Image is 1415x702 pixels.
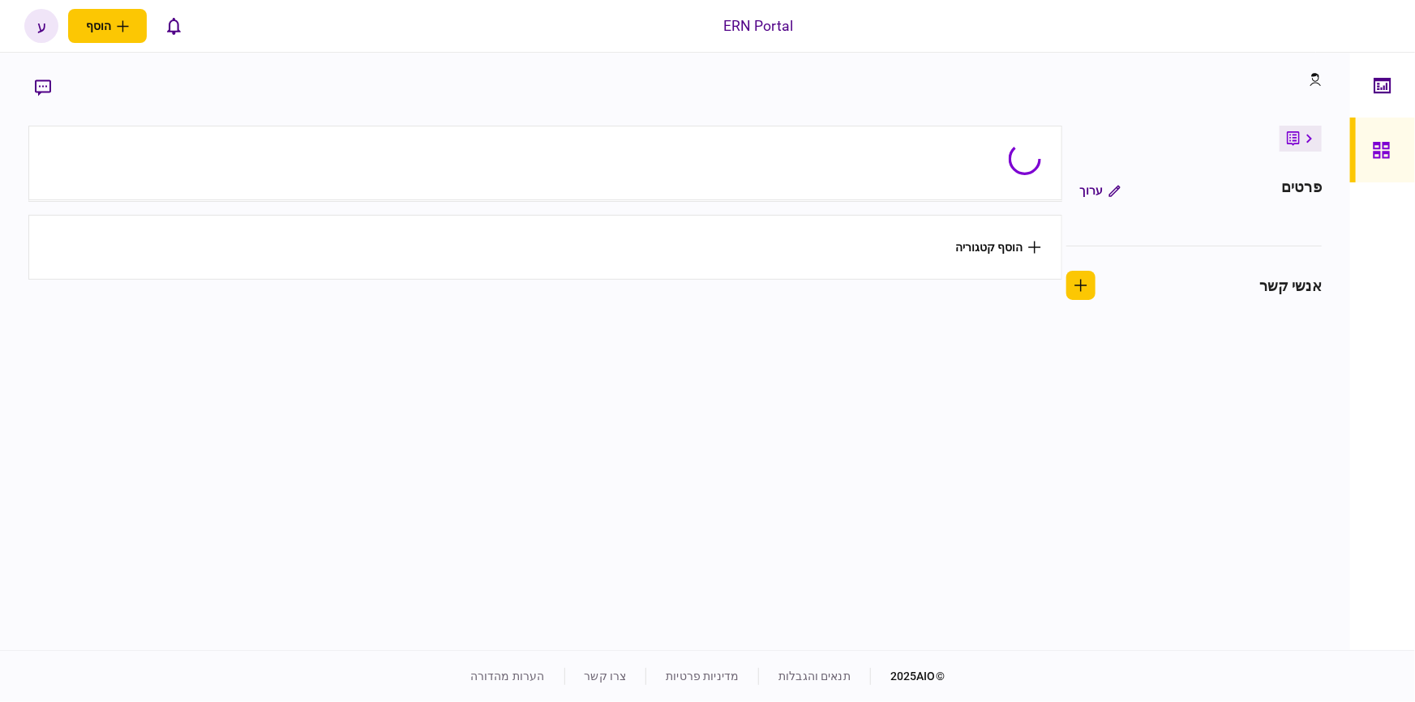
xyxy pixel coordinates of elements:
[585,670,627,683] a: צרו קשר
[1259,275,1322,297] div: אנשי קשר
[666,670,739,683] a: מדיניות פרטיות
[24,9,58,43] button: ע
[778,670,851,683] a: תנאים והגבלות
[1281,176,1322,205] div: פרטים
[955,241,1041,254] button: הוסף קטגוריה
[1066,176,1134,205] button: ערוך
[157,9,191,43] button: פתח רשימת התראות
[470,670,545,683] a: הערות מהדורה
[723,15,793,36] div: ERN Portal
[870,668,945,685] div: © 2025 AIO
[68,9,147,43] button: פתח תפריט להוספת לקוח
